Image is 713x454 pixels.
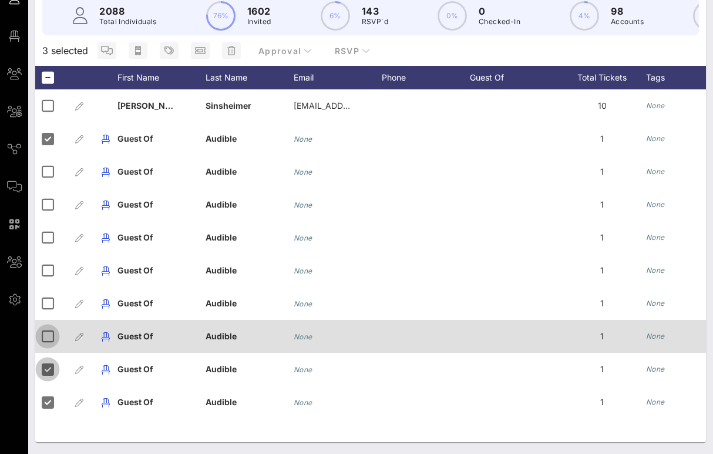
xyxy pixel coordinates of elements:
[294,168,312,176] i: None
[558,221,646,254] div: 1
[294,299,312,308] i: None
[117,298,153,308] span: Guest Of
[646,167,665,176] i: None
[558,320,646,353] div: 1
[362,4,388,18] p: 143
[247,16,271,28] p: Invited
[558,386,646,419] div: 1
[611,16,644,28] p: Accounts
[206,133,237,143] span: Audible
[646,200,665,209] i: None
[325,40,380,61] button: RSVP
[248,40,322,61] button: Approval
[294,201,312,209] i: None
[334,46,371,56] span: RSVP
[646,101,665,110] i: None
[206,331,237,341] span: Audible
[558,89,646,122] div: 10
[206,101,251,111] span: Sinsheimer
[646,299,665,308] i: None
[294,135,312,143] i: None
[479,4,520,18] p: 0
[117,232,153,242] span: Guest Of
[479,16,520,28] p: Checked-In
[294,398,312,407] i: None
[206,298,237,308] span: Audible
[42,44,88,58] span: 3 selected
[206,166,237,176] span: Audible
[206,199,237,209] span: Audible
[294,365,312,374] i: None
[206,66,294,89] div: Last Name
[206,232,237,242] span: Audible
[206,265,237,275] span: Audible
[646,332,665,340] i: None
[646,233,665,242] i: None
[117,66,206,89] div: First Name
[206,397,237,407] span: Audible
[558,254,646,287] div: 1
[99,4,157,18] p: 2088
[558,122,646,155] div: 1
[646,134,665,143] i: None
[117,331,153,341] span: Guest Of
[206,364,237,374] span: Audible
[558,66,646,89] div: Total Tickets
[117,364,153,374] span: Guest Of
[117,265,153,275] span: Guest Of
[646,365,665,373] i: None
[558,155,646,188] div: 1
[611,4,644,18] p: 98
[117,397,153,407] span: Guest Of
[258,46,312,56] span: Approval
[362,16,388,28] p: RSVP`d
[646,266,665,275] i: None
[294,66,382,89] div: Email
[294,332,312,341] i: None
[558,188,646,221] div: 1
[99,16,157,28] p: Total Individuals
[470,66,558,89] div: Guest Of
[117,133,153,143] span: Guest Of
[117,166,153,176] span: Guest Of
[558,353,646,386] div: 1
[294,101,435,111] span: [EMAIL_ADDRESS][DOMAIN_NAME]
[646,398,665,406] i: None
[294,233,312,242] i: None
[558,287,646,320] div: 1
[294,266,312,275] i: None
[382,66,470,89] div: Phone
[117,199,153,209] span: Guest Of
[117,101,187,111] span: [PERSON_NAME]
[247,4,271,18] p: 1602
